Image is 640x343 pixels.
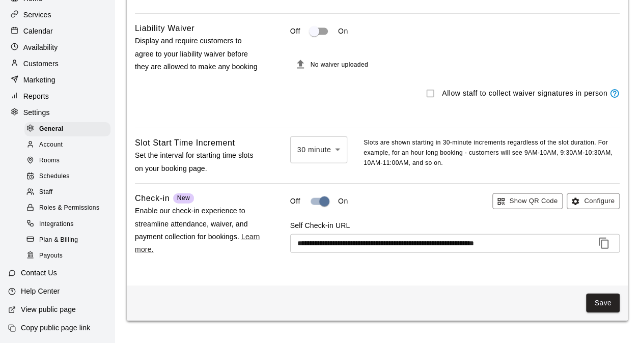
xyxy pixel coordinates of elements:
div: Account [24,138,110,152]
a: Roles & Permissions [24,201,115,216]
p: Settings [23,107,50,118]
p: Customers [23,59,59,69]
span: General [39,124,64,134]
p: Contact Us [21,268,57,278]
div: Staff [24,185,110,199]
button: Configure [567,193,620,209]
span: Payouts [39,251,63,261]
h6: Check-in [135,192,170,205]
button: Show QR Code [492,193,563,209]
a: Staff [24,185,115,201]
button: File must be a PDF with max upload size of 2MB [290,54,311,75]
div: Schedules [24,169,110,184]
div: Rooms [24,154,110,168]
div: 30 minute [290,136,348,163]
span: Account [39,140,63,150]
button: Save [586,294,620,312]
p: Marketing [23,75,55,85]
div: Roles & Permissions [24,201,110,215]
svg: Staff members will be able to display waivers to customers in person (via the calendar or custome... [609,89,620,99]
p: Off [290,26,300,37]
p: Enable our check-in experience to streamline attendance, waiver, and payment collection for booki... [135,205,261,256]
div: Payouts [24,249,110,263]
div: General [24,122,110,136]
a: Marketing [8,72,106,88]
p: Set the interval for starting time slots on your booking page. [135,149,261,175]
p: Help Center [21,286,60,296]
button: Copy to clipboard [595,235,613,252]
p: Copy public page link [21,323,90,333]
a: Availability [8,40,106,55]
p: Allow staff to collect waiver signatures in person [442,88,607,99]
p: Off [290,196,300,207]
p: Availability [23,42,58,52]
span: Roles & Permissions [39,203,99,213]
a: Integrations [24,216,115,232]
span: No waiver uploaded [311,61,368,68]
span: Schedules [39,171,70,182]
span: Plan & Billing [39,235,78,245]
span: Staff [39,187,52,197]
p: Services [23,10,51,20]
p: Reports [23,91,49,101]
a: General [24,121,115,137]
p: View public page [21,304,76,315]
a: Schedules [24,169,115,185]
a: Plan & Billing [24,232,115,248]
a: Payouts [24,248,115,264]
span: Rooms [39,156,60,166]
h6: Liability Waiver [135,22,194,35]
a: Customers [8,56,106,71]
a: Services [8,7,106,22]
p: On [338,196,348,207]
a: Reports [8,89,106,104]
span: Integrations [39,219,74,230]
a: Rooms [24,153,115,169]
a: Calendar [8,23,106,39]
a: Settings [8,105,106,120]
a: Account [24,137,115,153]
div: Integrations [24,217,110,232]
p: Self Check-in URL [290,220,620,231]
p: On [338,26,348,37]
p: Calendar [23,26,53,36]
h6: Slot Start Time Increment [135,136,235,150]
div: Plan & Billing [24,233,110,247]
p: Display and require customers to agree to your liability waiver before they are allowed to make a... [135,35,261,73]
p: Slots are shown starting in 30-minute increments regardless of the slot duration. For example, fo... [364,138,620,168]
span: New [177,194,190,202]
